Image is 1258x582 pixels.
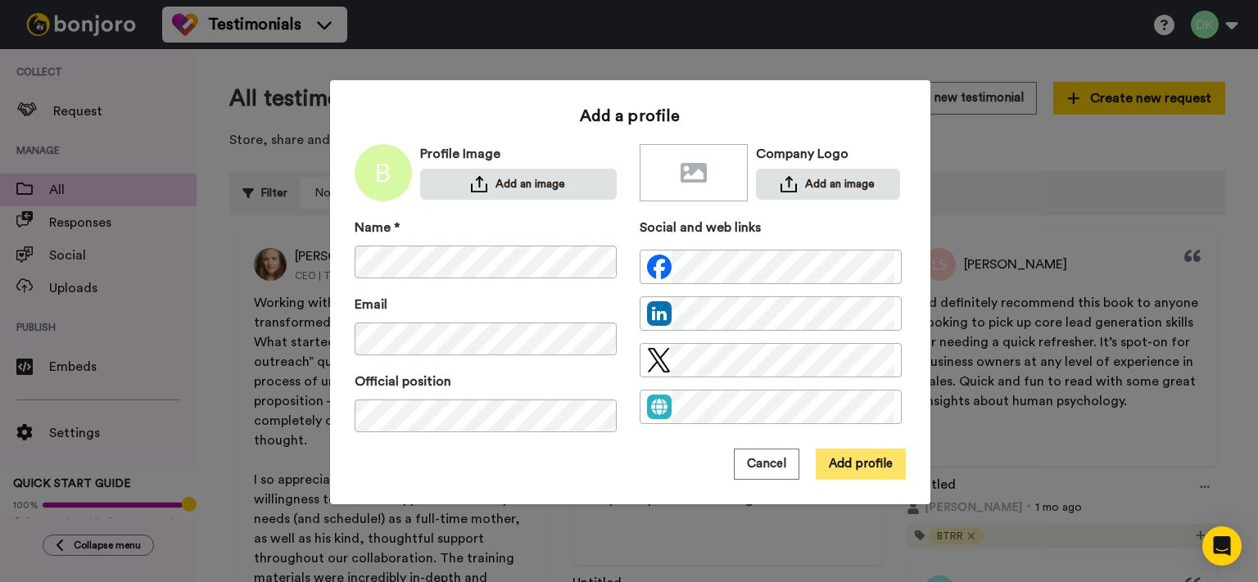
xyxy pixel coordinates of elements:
div: Company Logo [756,144,900,164]
img: twitter-x-black.png [647,348,671,372]
div: Profile Image [420,144,617,164]
label: Official position [355,372,451,391]
img: profile.png [355,144,412,201]
label: Name * [355,218,400,237]
img: linked-in.png [647,301,672,326]
label: Email [355,295,387,314]
div: Open Intercom Messenger [1202,526,1242,566]
button: Add profile [816,449,906,480]
img: upload.svg [471,176,487,192]
button: Add an image [420,169,617,201]
h1: Add a profile [580,105,681,128]
button: Cancel [734,449,799,480]
button: Add an image [756,169,900,201]
img: upload.svg [781,176,797,192]
img: facebook.svg [647,255,672,279]
img: web.svg [647,395,672,419]
div: Social and web links [640,218,902,237]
